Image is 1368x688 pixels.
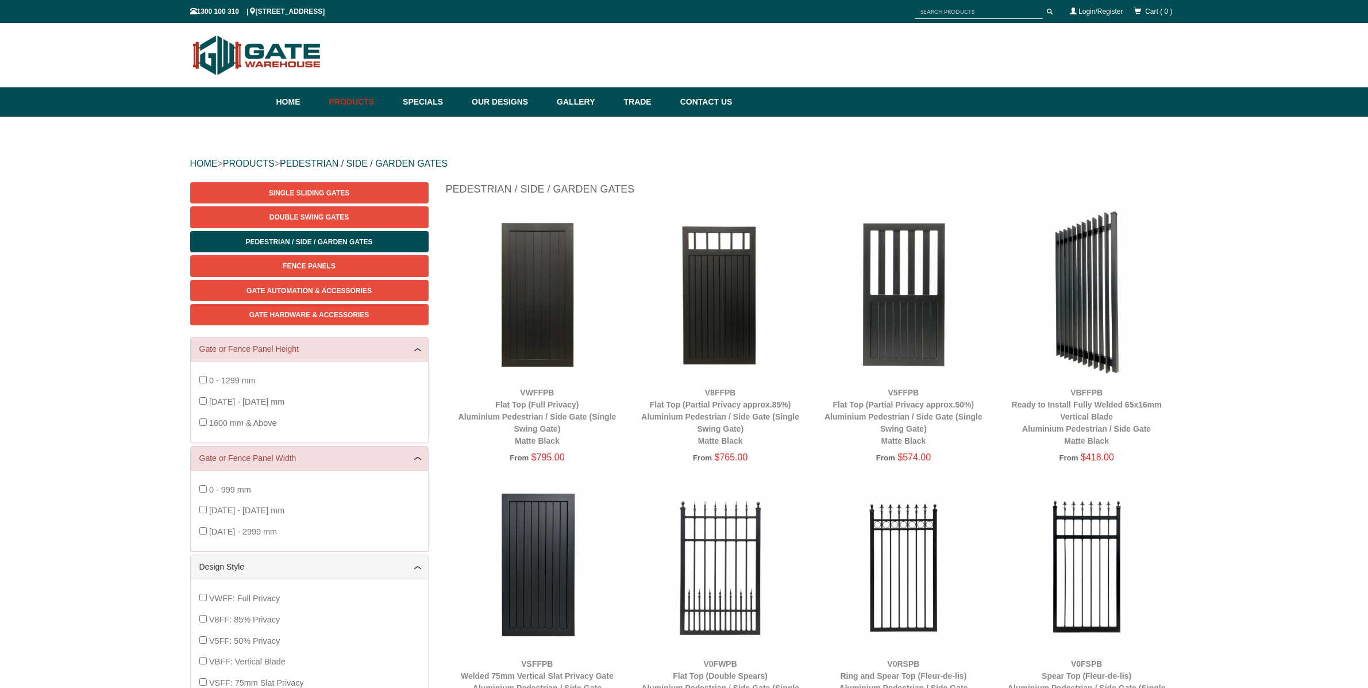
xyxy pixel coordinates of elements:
[190,182,429,203] a: Single Sliding Gates
[446,182,1178,202] h1: Pedestrian / Side / Garden Gates
[269,189,349,197] span: Single Sliding Gates
[246,287,372,295] span: Gate Automation & Accessories
[1078,7,1123,16] a: Login/Register
[209,376,256,385] span: 0 - 1299 mm
[818,208,989,380] img: V5FFPB - Flat Top (Partial Privacy approx.50%) - Aluminium Pedestrian / Side Gate (Single Swing G...
[466,87,551,117] a: Our Designs
[915,5,1043,19] input: SEARCH PRODUCTS
[693,453,712,462] span: From
[190,206,429,228] a: Double Swing Gates
[249,311,369,319] span: Gate Hardware & Accessories
[269,213,349,221] span: Double Swing Gates
[276,87,323,117] a: Home
[1001,479,1173,651] img: V0FSPB - Spear Top (Fleur-de-lis) - Aluminium Pedestrian / Side Gate (Single Swing Gate) - Matte ...
[199,561,419,573] a: Design Style
[223,159,275,168] a: PRODUCTS
[209,485,251,494] span: 0 - 999 mm
[209,397,284,406] span: [DATE] - [DATE] mm
[618,87,674,117] a: Trade
[190,159,218,168] a: HOME
[634,208,806,380] img: V8FFPB - Flat Top (Partial Privacy approx.85%) - Aluminium Pedestrian / Side Gate (Single Swing G...
[190,231,429,252] a: Pedestrian / Side / Garden Gates
[209,506,284,515] span: [DATE] - [DATE] mm
[1145,7,1172,16] span: Cart ( 0 )
[209,615,280,624] span: V8FF: 85% Privacy
[452,479,623,651] img: VSFFPB - Welded 75mm Vertical Slat Privacy Gate - Aluminium Pedestrian / Side Gate - Matte Black ...
[209,527,277,536] span: [DATE] - 2999 mm
[190,280,429,301] a: Gate Automation & Accessories
[551,87,618,117] a: Gallery
[209,418,277,428] span: 1600 mm & Above
[280,159,448,168] a: PEDESTRIAN / SIDE / GARDEN GATES
[1012,388,1162,445] a: VBFFPBReady to Install Fully Welded 65x16mm Vertical BladeAluminium Pedestrian / Side GateMatte B...
[818,479,989,651] img: V0RSPB - Ring and Spear Top (Fleur-de-lis) - Aluminium Pedestrian / Side Gate - Matte Black - Gat...
[531,452,565,462] span: $795.00
[323,87,398,117] a: Products
[510,453,529,462] span: From
[458,388,616,445] a: VWFFPBFlat Top (Full Privacy)Aluminium Pedestrian / Side Gate (Single Swing Gate)Matte Black
[641,388,799,445] a: V8FFPBFlat Top (Partial Privacy approx.85%)Aluminium Pedestrian / Side Gate (Single Swing Gate)Ma...
[190,29,324,82] img: Gate Warehouse
[634,479,806,651] img: V0FWPB - Flat Top (Double Spears) - Aluminium Pedestrian / Side Gate (Single Swing Gate) - Matte ...
[876,453,895,462] span: From
[452,208,623,380] img: VWFFPB - Flat Top (Full Privacy) - Aluminium Pedestrian / Side Gate (Single Swing Gate) - Matte B...
[715,452,748,462] span: $765.00
[209,594,280,603] span: VWFF: Full Privacy
[190,255,429,276] a: Fence Panels
[209,657,286,666] span: VBFF: Vertical Blade
[190,145,1178,182] div: > >
[1001,208,1173,380] img: VBFFPB - Ready to Install Fully Welded 65x16mm Vertical Blade - Aluminium Pedestrian / Side Gate ...
[1059,453,1078,462] span: From
[199,343,419,355] a: Gate or Fence Panel Height
[283,262,336,270] span: Fence Panels
[1081,452,1114,462] span: $418.00
[209,678,304,687] span: VSFF: 75mm Slat Privacy
[675,87,733,117] a: Contact Us
[209,636,280,645] span: V5FF: 50% Privacy
[190,304,429,325] a: Gate Hardware & Accessories
[824,388,982,445] a: V5FFPBFlat Top (Partial Privacy approx.50%)Aluminium Pedestrian / Side Gate (Single Swing Gate)Ma...
[245,238,372,246] span: Pedestrian / Side / Garden Gates
[190,7,325,16] span: 1300 100 310 | [STREET_ADDRESS]
[897,452,931,462] span: $574.00
[397,87,466,117] a: Specials
[199,452,419,464] a: Gate or Fence Panel Width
